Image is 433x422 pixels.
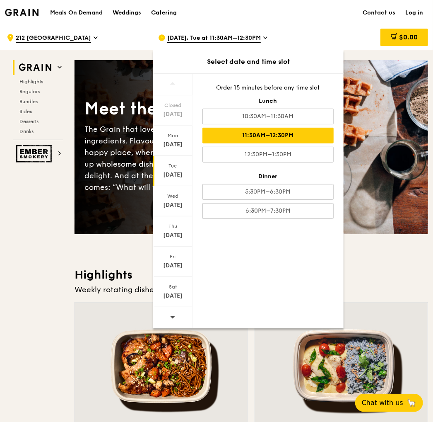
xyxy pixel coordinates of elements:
button: Chat with us🦙 [355,394,423,412]
div: Meet the new Grain [84,98,251,120]
img: Grain [5,9,38,16]
div: Weddings [113,0,141,25]
span: $0.00 [399,33,418,41]
a: Log in [400,0,428,25]
div: Tue [154,162,191,169]
div: Catering [151,0,177,25]
div: [DATE] [154,141,191,149]
div: Dinner [202,172,334,181]
span: Drinks [19,129,34,134]
h3: Highlights [75,267,428,282]
div: Select date and time slot [153,57,344,67]
span: Sides [19,109,32,114]
div: Closed [154,102,191,109]
span: Desserts [19,119,38,124]
div: 12:30PM–1:30PM [202,147,334,162]
div: Sat [154,284,191,290]
div: [DATE] [154,231,191,240]
a: Catering [146,0,182,25]
div: Mon [154,132,191,139]
div: [DATE] [154,171,191,179]
span: 🦙 [407,398,416,408]
div: Fri [154,253,191,260]
a: Contact us [358,0,400,25]
div: The Grain that loves to play. With ingredients. Flavours. Food. The kitchen is our happy place, w... [84,124,251,193]
div: Thu [154,223,191,230]
span: Highlights [19,79,43,85]
div: Order 15 minutes before any time slot [202,84,334,92]
span: Bundles [19,99,38,104]
div: 10:30AM–11:30AM [202,109,334,124]
span: 212 [GEOGRAPHIC_DATA] [16,34,91,43]
h1: Meals On Demand [50,9,103,17]
img: Ember Smokery web logo [16,145,54,162]
img: Grain web logo [16,60,54,75]
span: [DATE], Tue at 11:30AM–12:30PM [167,34,261,43]
span: Regulars [19,89,40,95]
div: 5:30PM–6:30PM [202,184,334,200]
div: [DATE] [154,262,191,270]
div: [DATE] [154,110,191,119]
span: Chat with us [362,398,403,408]
div: [DATE] [154,201,191,209]
div: Wed [154,193,191,199]
a: Weddings [108,0,146,25]
div: 11:30AM–12:30PM [202,128,334,143]
div: Lunch [202,97,334,105]
div: Weekly rotating dishes inspired by flavours from around the world. [75,284,428,296]
div: [DATE] [154,292,191,300]
div: 6:30PM–7:30PM [202,203,334,219]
